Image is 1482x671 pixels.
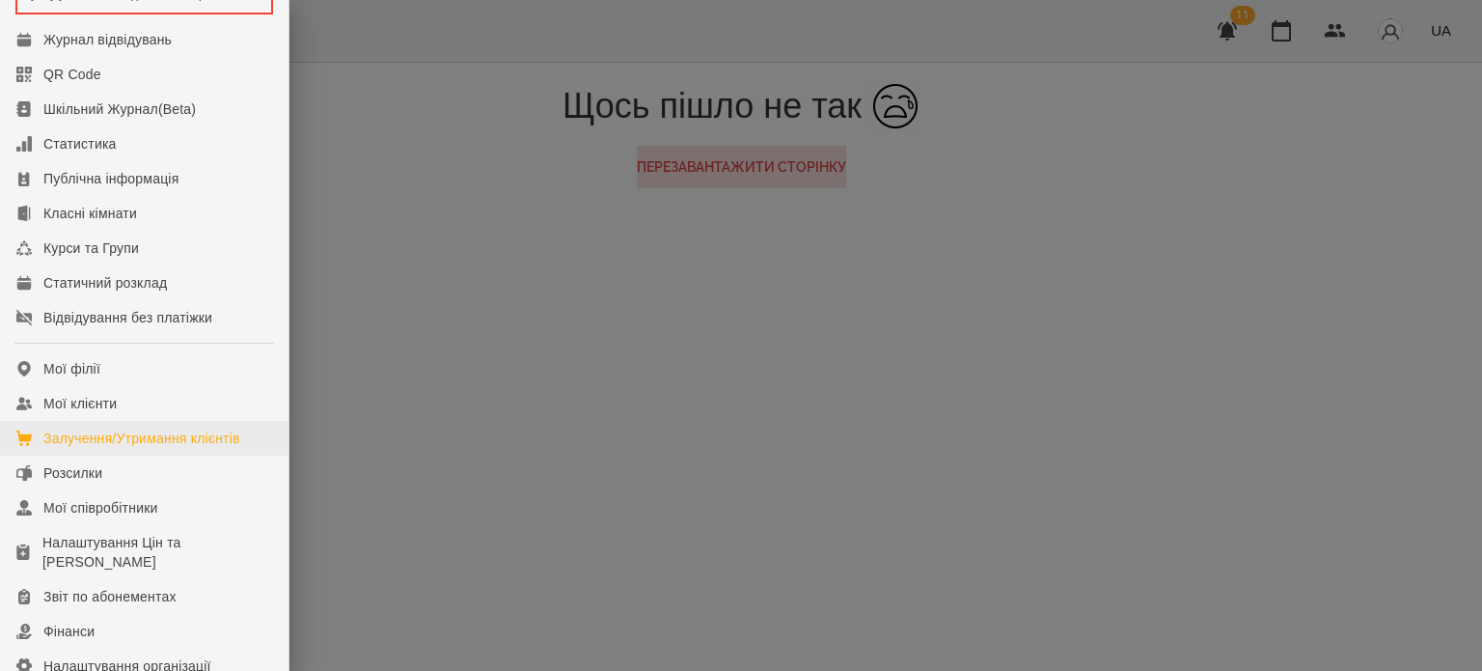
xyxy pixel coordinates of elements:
div: Класні кімнати [43,204,137,223]
div: Курси та Групи [43,238,139,258]
div: Шкільний Журнал(Beta) [43,99,196,119]
div: Відвідування без платіжки [43,308,212,327]
div: Звіт по абонементах [43,587,177,606]
div: Розсилки [43,463,102,483]
div: Статистика [43,134,117,154]
div: Налаштування Цін та [PERSON_NAME] [42,533,273,572]
div: Мої філії [43,359,100,378]
div: Мої співробітники [43,498,158,517]
div: Мої клієнти [43,394,117,413]
div: Статичний розклад [43,273,167,293]
div: Залучення/Утримання клієнтів [43,429,240,448]
div: Журнал відвідувань [43,30,172,49]
div: Фінанси [43,622,95,641]
div: Публічна інформація [43,169,178,188]
div: QR Code [43,65,101,84]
